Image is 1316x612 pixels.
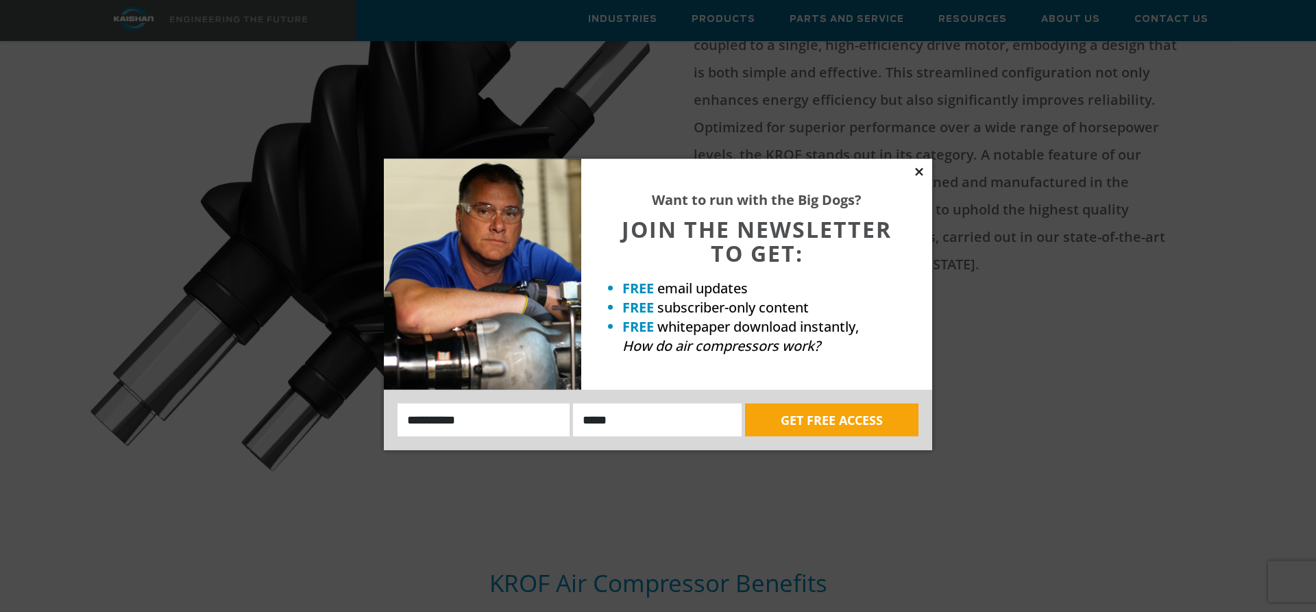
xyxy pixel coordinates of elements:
input: Name: [398,404,570,437]
em: How do air compressors work? [622,336,820,355]
strong: Want to run with the Big Dogs? [652,191,862,209]
input: Email [573,404,742,437]
strong: FREE [622,279,654,297]
strong: FREE [622,298,654,317]
button: Close [913,166,925,178]
button: GET FREE ACCESS [745,404,918,437]
span: JOIN THE NEWSLETTER TO GET: [622,215,892,268]
strong: FREE [622,317,654,336]
span: subscriber-only content [657,298,809,317]
span: whitepaper download instantly, [657,317,859,336]
span: email updates [657,279,748,297]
